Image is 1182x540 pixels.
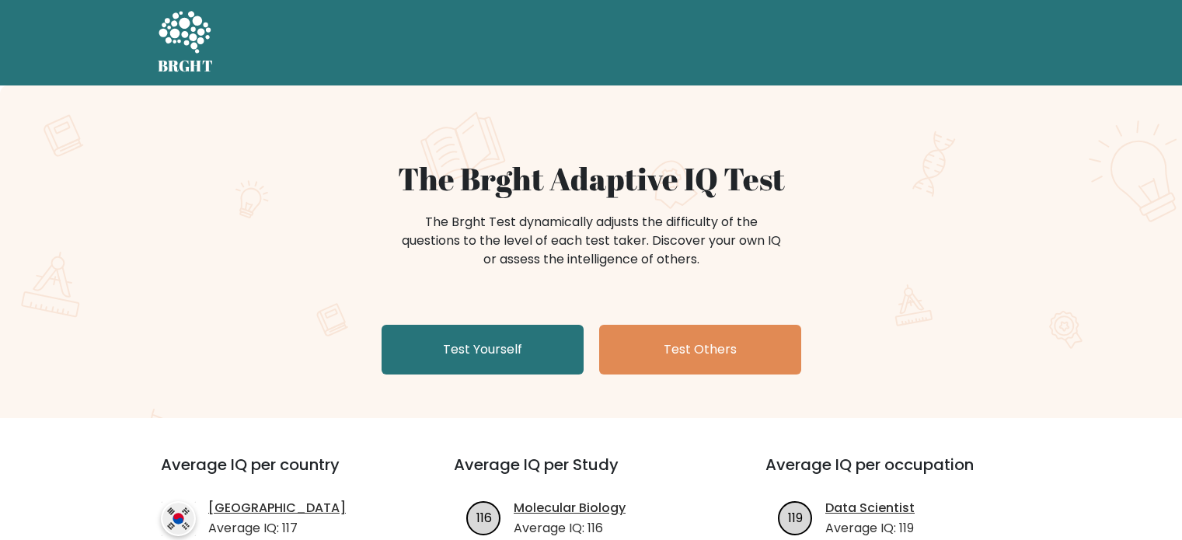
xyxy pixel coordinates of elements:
a: [GEOGRAPHIC_DATA] [208,499,346,517]
h5: BRGHT [158,57,214,75]
div: The Brght Test dynamically adjusts the difficulty of the questions to the level of each test take... [397,213,786,269]
h3: Average IQ per occupation [765,455,1040,493]
a: Data Scientist [825,499,915,517]
text: 116 [476,508,492,526]
h3: Average IQ per country [161,455,398,493]
h3: Average IQ per Study [454,455,728,493]
h1: The Brght Adaptive IQ Test [212,160,971,197]
text: 119 [788,508,803,526]
img: country [161,501,196,536]
a: Molecular Biology [514,499,626,517]
a: Test Others [599,325,801,375]
a: BRGHT [158,6,214,79]
p: Average IQ: 117 [208,519,346,538]
a: Test Yourself [382,325,584,375]
p: Average IQ: 116 [514,519,626,538]
p: Average IQ: 119 [825,519,915,538]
